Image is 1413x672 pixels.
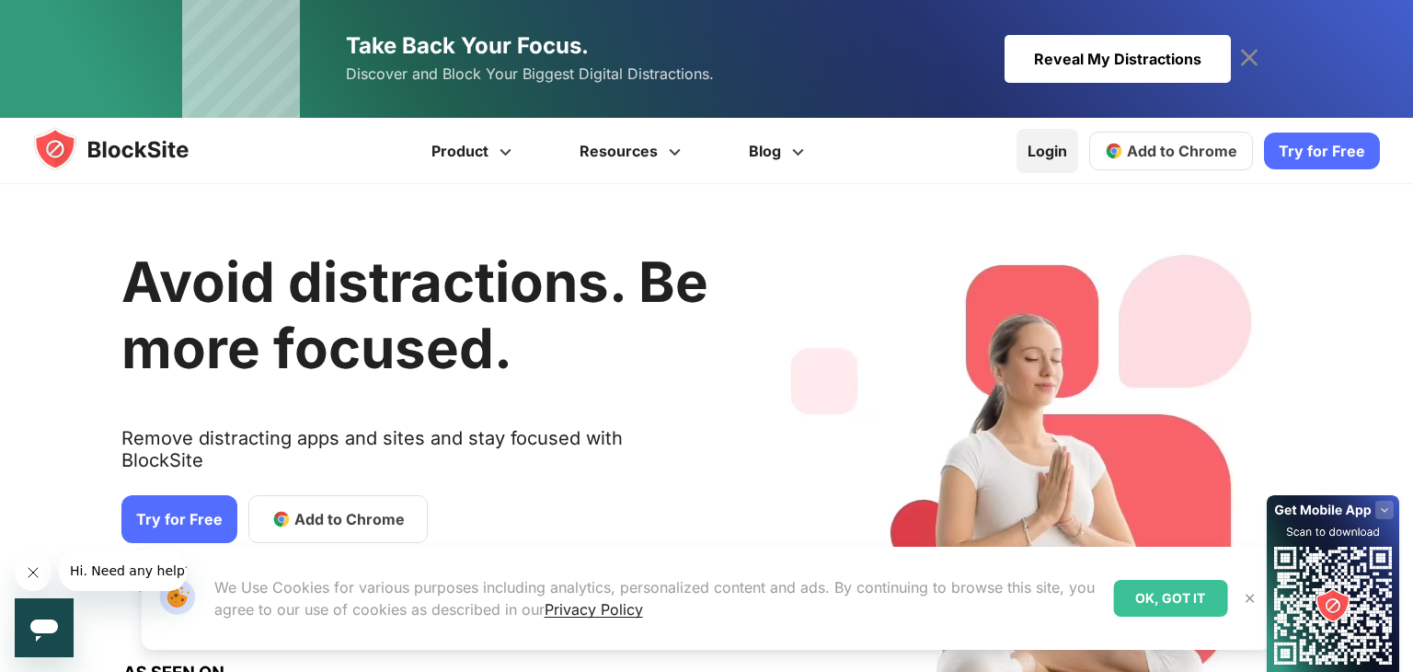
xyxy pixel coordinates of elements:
a: Resources [548,118,718,184]
img: blocksite-icon.5d769676.svg [33,127,224,171]
iframe: Close message [15,554,52,591]
h1: Avoid distractions. Be more focused. [121,249,708,381]
iframe: Button to launch messaging window [15,598,74,657]
a: Try for Free [1264,133,1380,169]
span: Add to Chrome [294,508,405,530]
a: Product [400,118,548,184]
span: Add to Chrome [1127,142,1237,160]
a: Privacy Policy [545,600,643,619]
a: Login [1017,129,1078,173]
a: Blog [718,118,841,184]
button: Close [1237,586,1261,610]
img: Close [1242,591,1257,606]
div: OK, GOT IT [1113,580,1227,617]
text: Remove distracting apps and sites and stay focused with BlockSite [121,427,708,486]
div: Reveal My Distractions [1005,35,1231,83]
span: Hi. Need any help? [11,13,132,28]
p: We Use Cookies for various purposes including analytics, personalized content and ads. By continu... [214,576,1099,620]
span: Discover and Block Your Biggest Digital Distractions. [346,61,714,87]
iframe: Message from company [59,550,187,591]
a: Add to Chrome [1089,132,1253,170]
a: Try for Free [121,495,237,543]
img: chrome-icon.svg [1105,142,1123,160]
a: Add to Chrome [248,495,428,543]
span: Take Back Your Focus. [346,32,589,59]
